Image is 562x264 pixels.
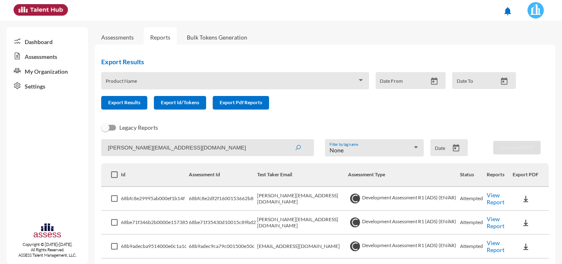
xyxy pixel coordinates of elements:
td: 68b9adec9ca79c001500e50c [189,235,257,259]
p: Copyright © [DATE]-[DATE]. All Rights Reserved. ASSESS Talent Management, LLC. [7,242,88,258]
span: Export Results [108,99,140,105]
button: Export Id/Tokens [154,96,206,110]
td: Development Assessment R1 (ADS) (EN/AR) [348,211,460,235]
td: Development Assessment R1 (ADS) (EN/AR) [348,235,460,259]
button: Open calendar [427,77,441,86]
a: My Organization [7,63,88,78]
th: Test Taker Email [257,163,348,187]
td: 68be71f35430d10015c89bd2 [189,211,257,235]
span: Legacy Reports [119,123,158,133]
span: Export Pdf Reports [220,99,262,105]
button: Download PDF [493,141,541,154]
th: Id [121,163,189,187]
a: Settings [7,78,88,93]
span: Export Id/Tokens [161,99,199,105]
td: Attempted [460,187,487,211]
td: [PERSON_NAME][EMAIL_ADDRESS][DOMAIN_NAME] [257,211,348,235]
span: Download PDF [500,144,534,150]
td: 68bfc8e29995ab000ef1b14f [121,187,189,211]
button: Export Pdf Reports [213,96,269,110]
button: Export Results [101,96,147,110]
td: Development Assessment R1 (ADS) (EN/AR) [348,187,460,211]
a: View Report [487,239,504,253]
th: Status [460,163,487,187]
input: Search by name, token, assessment type, etc. [101,139,314,156]
td: Attempted [460,235,487,259]
th: Reports [487,163,512,187]
h2: Export Results [101,58,523,65]
td: [PERSON_NAME][EMAIL_ADDRESS][DOMAIN_NAME] [257,187,348,211]
th: Assessment Type [348,163,460,187]
td: 68b9adecba9514000e0c1a1c [121,235,189,259]
a: Bulk Tokens Generation [180,27,254,47]
td: 68bfc8e2df2f1600153662b8 [189,187,257,211]
td: Attempted [460,211,487,235]
a: Assessments [101,34,134,41]
a: Reports [144,27,177,47]
a: Assessments [7,49,88,63]
a: View Report [487,215,504,229]
th: Assessment Id [189,163,257,187]
button: Open calendar [497,77,511,86]
button: Open calendar [449,144,463,152]
th: Export PDF [513,163,549,187]
a: View Report [487,192,504,206]
td: 68be71f346b2b0000e157385 [121,211,189,235]
img: assesscompany-logo.png [33,222,61,240]
td: [EMAIL_ADDRESS][DOMAIN_NAME] [257,235,348,259]
mat-icon: notifications [503,6,513,16]
a: Dashboard [7,34,88,49]
span: None [330,147,344,154]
